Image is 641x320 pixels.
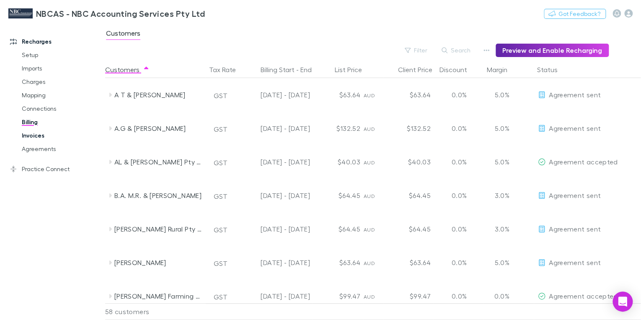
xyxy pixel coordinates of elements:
[434,145,484,179] div: 0.0%
[241,212,310,246] div: [DATE] - [DATE]
[549,91,601,99] span: Agreement sent
[434,279,484,313] div: 0.0%
[364,226,375,233] span: AUD
[210,190,231,203] button: GST
[384,246,434,279] div: $63.64
[241,246,310,279] div: [DATE] - [DATE]
[313,279,364,313] div: $99.47
[114,145,203,179] div: AL & [PERSON_NAME] Pty Ltd
[434,246,484,279] div: 0.0%
[210,290,231,304] button: GST
[384,78,434,112] div: $63.64
[2,162,109,176] a: Practice Connect
[549,258,601,266] span: Agreement sent
[434,78,484,112] div: 0.0%
[241,112,310,145] div: [DATE] - [DATE]
[241,145,310,179] div: [DATE] - [DATE]
[105,61,150,78] button: Customers
[537,61,568,78] button: Status
[364,294,375,300] span: AUD
[105,303,206,320] div: 58 customers
[487,61,517,78] button: Margin
[439,61,477,78] button: Discount
[613,291,633,312] div: Open Intercom Messenger
[488,291,509,301] p: 0.0%
[13,102,109,115] a: Connections
[8,8,33,18] img: NBCAS - NBC Accounting Services Pty Ltd's Logo
[384,179,434,212] div: $64.45
[114,78,203,112] div: A T & [PERSON_NAME]
[549,191,601,199] span: Agreement sent
[13,75,109,88] a: Charges
[210,89,231,102] button: GST
[114,112,203,145] div: A.G & [PERSON_NAME]
[261,61,322,78] button: Billing Start - End
[549,225,601,233] span: Agreement sent
[241,78,310,112] div: [DATE] - [DATE]
[488,123,509,133] p: 5.0%
[401,45,432,55] button: Filter
[13,115,109,129] a: Billing
[335,61,372,78] button: List Price
[434,179,484,212] div: 0.0%
[437,45,476,55] button: Search
[364,260,375,266] span: AUD
[488,224,509,234] p: 3.0%
[384,112,434,145] div: $132.52
[488,258,509,268] p: 5.0%
[210,122,231,136] button: GST
[488,90,509,100] p: 5.0%
[364,126,375,132] span: AUD
[384,279,434,313] div: $99.47
[313,246,364,279] div: $63.64
[36,8,205,18] h3: NBCAS - NBC Accounting Services Pty Ltd
[210,156,231,169] button: GST
[114,212,203,246] div: [PERSON_NAME] Rural Pty Ltd
[488,190,509,200] p: 3.0%
[549,158,618,166] span: Agreement accepted
[313,145,364,179] div: $40.03
[13,62,109,75] a: Imports
[364,159,375,166] span: AUD
[106,29,140,40] span: Customers
[209,61,246,78] button: Tax Rate
[496,44,609,57] button: Preview and Enable Recharging
[210,223,231,237] button: GST
[2,35,109,48] a: Recharges
[241,279,310,313] div: [DATE] - [DATE]
[313,78,364,112] div: $63.64
[434,112,484,145] div: 0.0%
[210,257,231,270] button: GST
[114,179,203,212] div: B.A. M.R. & [PERSON_NAME]
[364,193,375,199] span: AUD
[241,179,310,212] div: [DATE] - [DATE]
[3,3,210,23] a: NBCAS - NBC Accounting Services Pty Ltd
[434,212,484,246] div: 0.0%
[13,48,109,62] a: Setup
[488,157,509,167] p: 5.0%
[114,246,203,279] div: [PERSON_NAME]
[549,292,618,300] span: Agreement accepted
[549,124,601,132] span: Agreement sent
[398,61,442,78] button: Client Price
[114,279,203,313] div: [PERSON_NAME] Farming Trust
[384,145,434,179] div: $40.03
[13,129,109,142] a: Invoices
[544,9,606,19] button: Got Feedback?
[13,142,109,156] a: Agreements
[364,92,375,99] span: AUD
[13,88,109,102] a: Mapping
[313,112,364,145] div: $132.52
[313,212,364,246] div: $64.45
[313,179,364,212] div: $64.45
[384,212,434,246] div: $64.45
